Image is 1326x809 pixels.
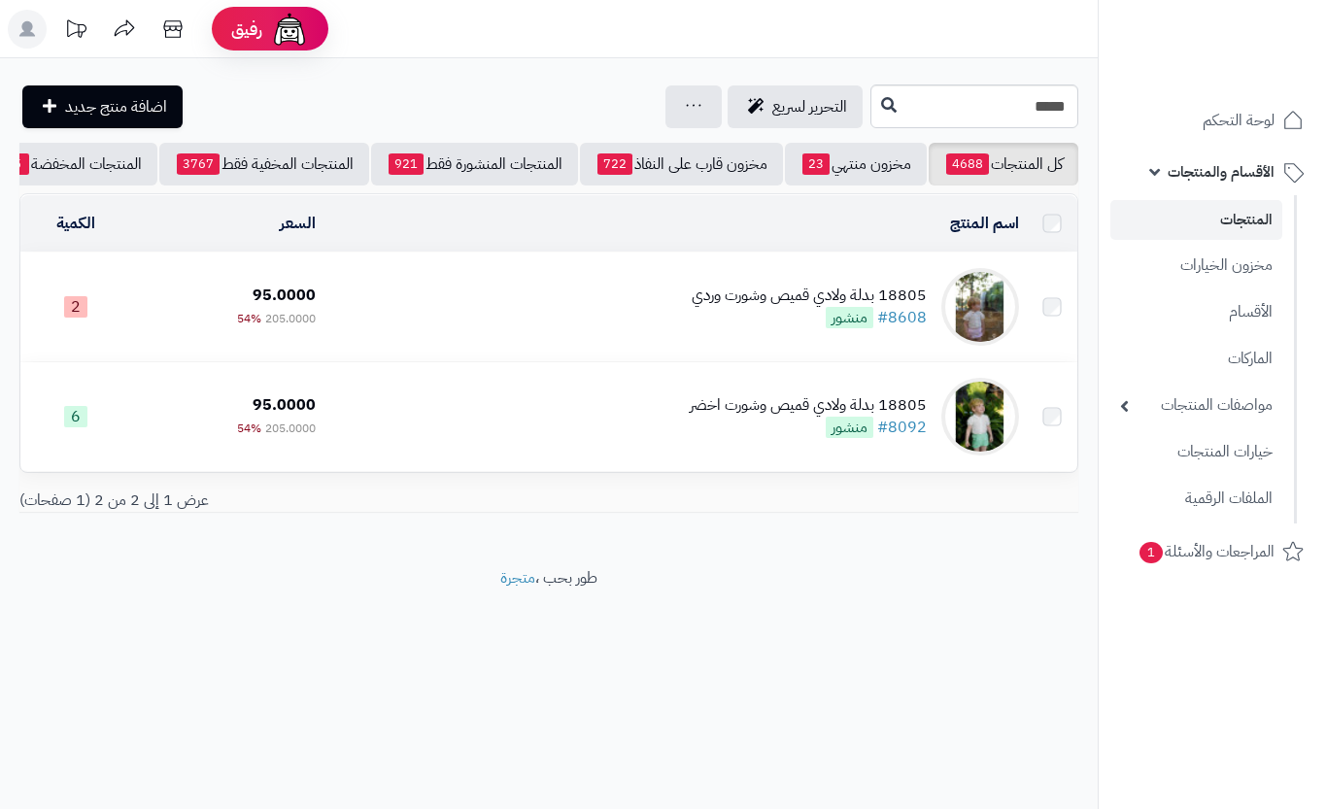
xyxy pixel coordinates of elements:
[728,85,863,128] a: التحرير لسريع
[1110,97,1314,144] a: لوحة التحكم
[1138,538,1275,565] span: المراجعات والأسئلة
[500,566,535,590] a: متجرة
[826,417,873,438] span: منشور
[1110,200,1282,240] a: المنتجات
[941,268,1019,346] img: 18805 بدلة ولادي قميص وشورت وردي
[231,17,262,41] span: رفيق
[1110,245,1282,287] a: مخزون الخيارات
[692,285,927,307] div: 18805 بدلة ولادي قميص وشورت وردي
[1168,158,1275,185] span: الأقسام والمنتجات
[1110,528,1314,575] a: المراجعات والأسئلة1
[253,284,316,307] span: 95.0000
[772,95,847,118] span: التحرير لسريع
[5,489,549,512] div: عرض 1 إلى 2 من 2 (1 صفحات)
[265,310,316,327] span: 205.0000
[280,212,316,235] a: السعر
[1110,478,1282,520] a: الملفات الرقمية
[1110,291,1282,333] a: الأقسام
[785,143,927,185] a: مخزون منتهي23
[941,378,1019,455] img: 18805 بدلة ولادي قميص وشورت اخضر
[597,153,632,175] span: 722
[177,153,220,175] span: 3767
[22,85,183,128] a: اضافة منتج جديد
[877,306,927,329] a: #8608
[64,296,87,318] span: 2
[159,143,369,185] a: المنتجات المخفية فقط3767
[580,143,783,185] a: مخزون قارب على النفاذ722
[1203,107,1275,134] span: لوحة التحكم
[877,416,927,439] a: #8092
[946,153,989,175] span: 4688
[253,393,316,417] span: 95.0000
[1110,338,1282,380] a: الماركات
[371,143,578,185] a: المنتجات المنشورة فقط921
[237,420,261,437] span: 54%
[56,212,95,235] a: الكمية
[802,153,830,175] span: 23
[64,406,87,427] span: 6
[950,212,1019,235] a: اسم المنتج
[1110,431,1282,473] a: خيارات المنتجات
[270,10,309,49] img: ai-face.png
[1139,542,1163,563] span: 1
[929,143,1078,185] a: كل المنتجات4688
[265,420,316,437] span: 205.0000
[690,394,927,417] div: 18805 بدلة ولادي قميص وشورت اخضر
[65,95,167,118] span: اضافة منتج جديد
[1110,385,1282,426] a: مواصفات المنتجات
[1194,50,1308,90] img: logo-2.png
[237,310,261,327] span: 54%
[51,10,100,53] a: تحديثات المنصة
[826,307,873,328] span: منشور
[389,153,424,175] span: 921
